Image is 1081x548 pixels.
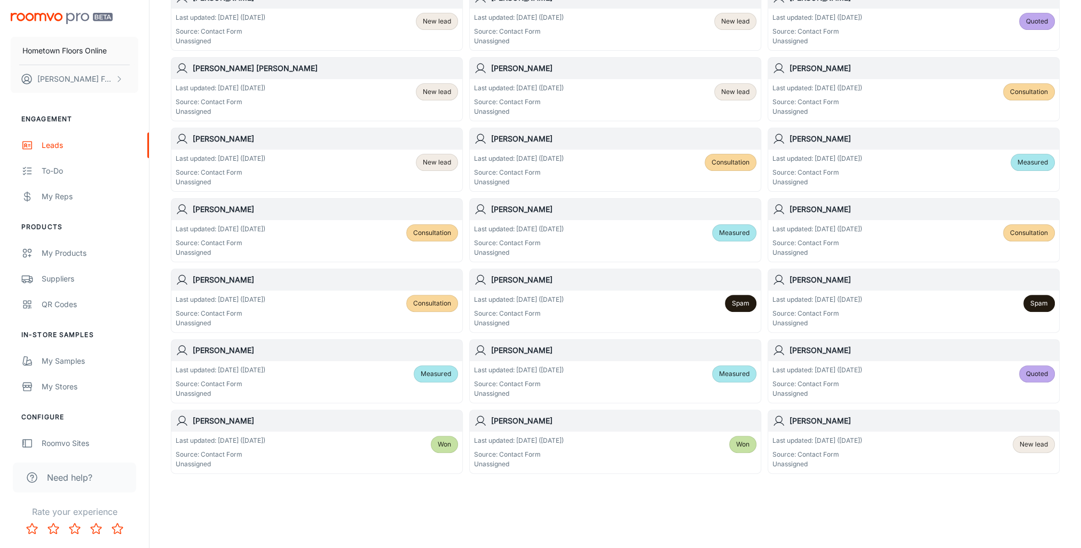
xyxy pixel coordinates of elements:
[772,154,862,163] p: Last updated: [DATE] ([DATE])
[171,57,463,121] a: [PERSON_NAME] [PERSON_NAME]Last updated: [DATE] ([DATE])Source: Contact FormUnassignedNew lead
[193,274,458,286] h6: [PERSON_NAME]
[469,339,761,403] a: [PERSON_NAME]Last updated: [DATE] ([DATE])Source: Contact FormUnassignedMeasured
[42,247,138,259] div: My Products
[772,436,862,445] p: Last updated: [DATE] ([DATE])
[37,73,113,85] p: [PERSON_NAME] Foulon
[22,45,107,57] p: Hometown Floors Online
[772,248,862,257] p: Unassigned
[176,248,265,257] p: Unassigned
[772,27,862,36] p: Source: Contact Form
[413,299,451,308] span: Consultation
[790,133,1055,145] h6: [PERSON_NAME]
[42,273,138,285] div: Suppliers
[469,198,761,262] a: [PERSON_NAME]Last updated: [DATE] ([DATE])Source: Contact FormUnassignedMeasured
[1026,369,1048,379] span: Quoted
[790,203,1055,215] h6: [PERSON_NAME]
[768,339,1060,403] a: [PERSON_NAME]Last updated: [DATE] ([DATE])Source: Contact FormUnassignedQuoted
[193,345,458,356] h6: [PERSON_NAME]
[772,389,862,398] p: Unassigned
[768,269,1060,333] a: [PERSON_NAME]Last updated: [DATE] ([DATE])Source: Contact FormUnassignedSpam
[772,107,862,116] p: Unassigned
[171,269,463,333] a: [PERSON_NAME]Last updated: [DATE] ([DATE])Source: Contact FormUnassignedConsultation
[176,168,265,177] p: Source: Contact Form
[42,299,138,310] div: QR Codes
[42,191,138,202] div: My Reps
[474,389,564,398] p: Unassigned
[790,415,1055,427] h6: [PERSON_NAME]
[474,459,564,469] p: Unassigned
[474,365,564,375] p: Last updated: [DATE] ([DATE])
[47,471,92,484] span: Need help?
[732,299,749,308] span: Spam
[193,62,458,74] h6: [PERSON_NAME] [PERSON_NAME]
[176,309,265,318] p: Source: Contact Form
[176,436,265,445] p: Last updated: [DATE] ([DATE])
[772,177,862,187] p: Unassigned
[176,36,265,46] p: Unassigned
[176,224,265,234] p: Last updated: [DATE] ([DATE])
[719,369,749,379] span: Measured
[176,238,265,248] p: Source: Contact Form
[772,168,862,177] p: Source: Contact Form
[423,158,451,167] span: New lead
[11,13,113,24] img: Roomvo PRO Beta
[474,318,564,328] p: Unassigned
[772,238,862,248] p: Source: Contact Form
[42,139,138,151] div: Leads
[768,410,1060,474] a: [PERSON_NAME]Last updated: [DATE] ([DATE])Source: Contact FormUnassignedNew lead
[413,228,451,238] span: Consultation
[176,295,265,304] p: Last updated: [DATE] ([DATE])
[171,128,463,192] a: [PERSON_NAME]Last updated: [DATE] ([DATE])Source: Contact FormUnassignedNew lead
[474,168,564,177] p: Source: Contact Form
[768,128,1060,192] a: [PERSON_NAME]Last updated: [DATE] ([DATE])Source: Contact FormUnassignedMeasured
[474,107,564,116] p: Unassigned
[474,154,564,163] p: Last updated: [DATE] ([DATE])
[176,450,265,459] p: Source: Contact Form
[1010,87,1048,97] span: Consultation
[1017,158,1048,167] span: Measured
[171,198,463,262] a: [PERSON_NAME]Last updated: [DATE] ([DATE])Source: Contact FormUnassignedConsultation
[176,97,265,107] p: Source: Contact Form
[193,133,458,145] h6: [PERSON_NAME]
[176,154,265,163] p: Last updated: [DATE] ([DATE])
[43,518,64,539] button: Rate 2 star
[193,415,458,427] h6: [PERSON_NAME]
[491,203,756,215] h6: [PERSON_NAME]
[176,379,265,389] p: Source: Contact Form
[176,389,265,398] p: Unassigned
[423,87,451,97] span: New lead
[790,62,1055,74] h6: [PERSON_NAME]
[423,17,451,26] span: New lead
[474,27,564,36] p: Source: Contact Form
[176,107,265,116] p: Unassigned
[474,450,564,459] p: Source: Contact Form
[176,27,265,36] p: Source: Contact Form
[474,83,564,93] p: Last updated: [DATE] ([DATE])
[790,345,1055,356] h6: [PERSON_NAME]
[42,355,138,367] div: My Samples
[474,224,564,234] p: Last updated: [DATE] ([DATE])
[772,450,862,459] p: Source: Contact Form
[474,379,564,389] p: Source: Contact Form
[474,36,564,46] p: Unassigned
[42,165,138,177] div: To-do
[1020,440,1048,449] span: New lead
[11,37,138,65] button: Hometown Floors Online
[491,62,756,74] h6: [PERSON_NAME]
[474,295,564,304] p: Last updated: [DATE] ([DATE])
[421,369,451,379] span: Measured
[469,269,761,333] a: [PERSON_NAME]Last updated: [DATE] ([DATE])Source: Contact FormUnassignedSpam
[491,274,756,286] h6: [PERSON_NAME]
[11,65,138,93] button: [PERSON_NAME] Foulon
[171,339,463,403] a: [PERSON_NAME]Last updated: [DATE] ([DATE])Source: Contact FormUnassignedMeasured
[474,238,564,248] p: Source: Contact Form
[1030,299,1048,308] span: Spam
[474,13,564,22] p: Last updated: [DATE] ([DATE])
[474,97,564,107] p: Source: Contact Form
[1010,228,1048,238] span: Consultation
[712,158,749,167] span: Consultation
[469,410,761,474] a: [PERSON_NAME]Last updated: [DATE] ([DATE])Source: Contact FormUnassignedWon
[721,17,749,26] span: New lead
[491,133,756,145] h6: [PERSON_NAME]
[85,518,107,539] button: Rate 4 star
